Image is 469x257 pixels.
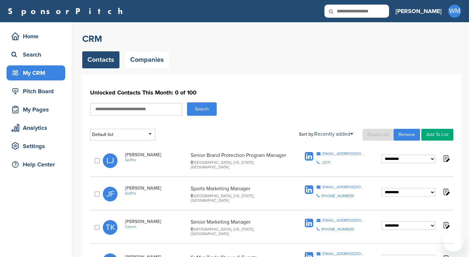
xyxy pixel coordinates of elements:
[10,30,65,42] div: Home
[10,67,65,79] div: My CRM
[191,185,289,203] div: Sports Marketing Manager
[363,129,394,141] a: Export List
[191,152,289,169] div: Senior Brand Protection Program Manager
[7,29,65,44] a: Home
[103,187,117,201] span: JF
[321,227,354,231] div: [PHONE_NUMBER]
[7,157,65,172] a: Help Center
[90,129,155,141] div: Default list
[7,102,65,117] a: My Pages
[321,161,330,164] div: -3371
[82,51,119,68] a: Contacts
[442,188,450,196] img: Notes
[191,160,289,169] div: [GEOGRAPHIC_DATA], [US_STATE], [GEOGRAPHIC_DATA]
[7,84,65,99] a: Pitch Board
[10,140,65,152] div: Settings
[125,224,187,229] a: Canon
[187,102,217,116] button: Search
[448,5,461,18] span: WM
[103,153,117,168] span: LJ
[442,221,450,229] img: Notes
[7,65,65,80] a: My CRM
[90,87,453,98] h1: Unlocked Contacts This Month: 0 of 100
[394,129,420,141] a: Remove
[82,33,461,45] h2: CRM
[322,252,366,256] div: [EMAIL_ADDRESS][DOMAIN_NAME]
[7,47,65,62] a: Search
[191,219,289,236] div: Senior Marketing Manager
[191,194,289,203] div: [GEOGRAPHIC_DATA], [US_STATE], [GEOGRAPHIC_DATA]
[443,231,464,252] iframe: Button to launch messaging window
[10,104,65,115] div: My Pages
[103,220,117,235] span: TK
[8,7,127,15] a: SponsorPitch
[10,122,65,134] div: Analytics
[322,152,366,156] div: [EMAIL_ADDRESS][DOMAIN_NAME]
[421,129,453,141] a: Add To List
[322,185,366,189] div: [EMAIL_ADDRESS][DOMAIN_NAME]
[125,191,187,196] a: GoPro
[322,218,366,222] div: [EMAIL_ADDRESS][DOMAIN_NAME]
[299,131,353,137] div: Sort by:
[314,131,353,137] a: Recently added
[125,158,187,162] a: GoPro
[7,139,65,154] a: Settings
[10,85,65,97] div: Pitch Board
[442,154,450,163] img: Notes
[125,185,187,191] span: [PERSON_NAME]
[125,219,187,224] span: [PERSON_NAME]
[125,152,187,158] span: [PERSON_NAME]
[191,227,289,236] div: [GEOGRAPHIC_DATA], [US_STATE], [GEOGRAPHIC_DATA]
[10,49,65,60] div: Search
[7,120,65,135] a: Analytics
[321,194,354,198] div: [PHONE_NUMBER]
[396,7,442,16] h3: [PERSON_NAME]
[125,51,169,68] a: Companies
[396,4,442,18] a: [PERSON_NAME]
[10,159,65,170] div: Help Center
